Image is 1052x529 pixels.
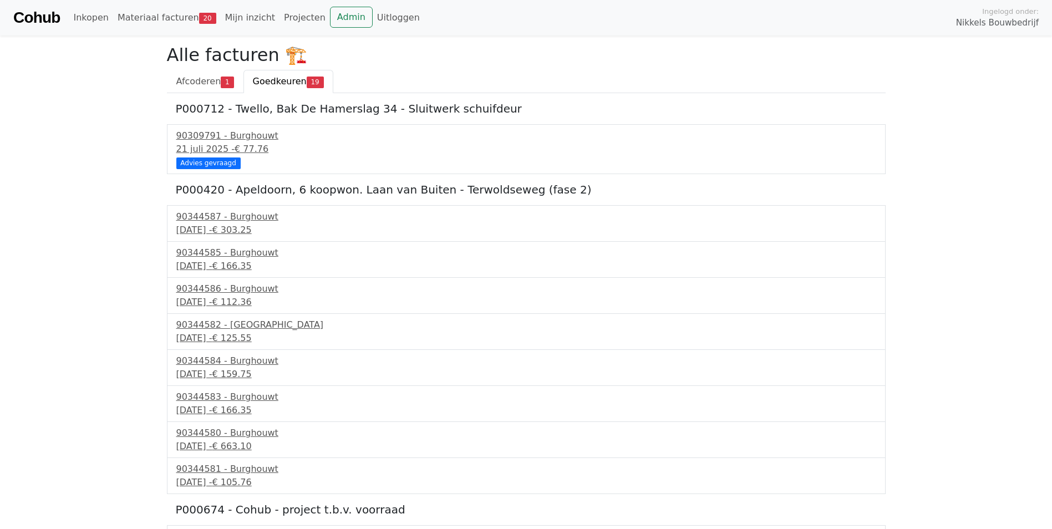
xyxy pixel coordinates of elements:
div: 90344582 - [GEOGRAPHIC_DATA] [176,318,876,332]
a: Projecten [279,7,330,29]
a: 90344581 - Burghouwt[DATE] -€ 105.76 [176,462,876,489]
div: [DATE] - [176,332,876,345]
span: Nikkels Bouwbedrijf [956,17,1039,29]
h2: Alle facturen 🏗️ [167,44,886,65]
a: Materiaal facturen20 [113,7,221,29]
span: € 303.25 [212,225,251,235]
div: 90344586 - Burghouwt [176,282,876,296]
div: 90309791 - Burghouwt [176,129,876,143]
div: [DATE] - [176,260,876,273]
div: 90344583 - Burghouwt [176,390,876,404]
span: 1 [221,77,233,88]
span: € 125.55 [212,333,251,343]
span: 19 [307,77,324,88]
a: Admin [330,7,373,28]
span: Goedkeuren [253,76,307,87]
div: 21 juli 2025 - [176,143,876,156]
span: € 105.76 [212,477,251,487]
div: 90344581 - Burghouwt [176,462,876,476]
h5: P000420 - Apeldoorn, 6 koopwon. Laan van Buiten - Terwoldseweg (fase 2) [176,183,877,196]
div: [DATE] - [176,440,876,453]
a: 90344580 - Burghouwt[DATE] -€ 663.10 [176,426,876,453]
a: Uitloggen [373,7,424,29]
a: Afcoderen1 [167,70,243,93]
div: 90344580 - Burghouwt [176,426,876,440]
a: 90344582 - [GEOGRAPHIC_DATA][DATE] -€ 125.55 [176,318,876,345]
h5: P000674 - Cohub - project t.b.v. voorraad [176,503,877,516]
a: 90344586 - Burghouwt[DATE] -€ 112.36 [176,282,876,309]
div: 90344585 - Burghouwt [176,246,876,260]
a: Inkopen [69,7,113,29]
span: € 77.76 [235,144,268,154]
span: Ingelogd onder: [982,6,1039,17]
span: Afcoderen [176,76,221,87]
div: Advies gevraagd [176,157,241,169]
a: 90344587 - Burghouwt[DATE] -€ 303.25 [176,210,876,237]
div: [DATE] - [176,476,876,489]
a: Mijn inzicht [221,7,280,29]
span: € 663.10 [212,441,251,451]
div: [DATE] - [176,296,876,309]
div: 90344587 - Burghouwt [176,210,876,223]
div: 90344584 - Burghouwt [176,354,876,368]
a: Cohub [13,4,60,31]
a: 90344584 - Burghouwt[DATE] -€ 159.75 [176,354,876,381]
div: [DATE] - [176,368,876,381]
span: € 159.75 [212,369,251,379]
div: [DATE] - [176,404,876,417]
a: 90309791 - Burghouwt21 juli 2025 -€ 77.76 Advies gevraagd [176,129,876,167]
a: 90344583 - Burghouwt[DATE] -€ 166.35 [176,390,876,417]
a: Goedkeuren19 [243,70,333,93]
span: € 166.35 [212,261,251,271]
h5: P000712 - Twello, Bak De Hamerslag 34 - Sluitwerk schuifdeur [176,102,877,115]
div: [DATE] - [176,223,876,237]
span: 20 [199,13,216,24]
span: € 112.36 [212,297,251,307]
a: 90344585 - Burghouwt[DATE] -€ 166.35 [176,246,876,273]
span: € 166.35 [212,405,251,415]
